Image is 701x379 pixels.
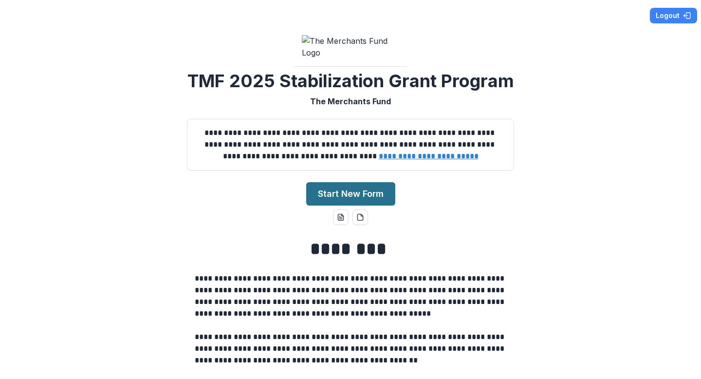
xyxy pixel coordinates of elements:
[333,209,349,225] button: word-download
[187,71,514,92] h2: TMF 2025 Stabilization Grant Program
[302,35,399,58] img: The Merchants Fund Logo
[352,209,368,225] button: pdf-download
[310,95,391,107] p: The Merchants Fund
[650,8,697,23] button: Logout
[306,182,395,206] button: Start New Form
